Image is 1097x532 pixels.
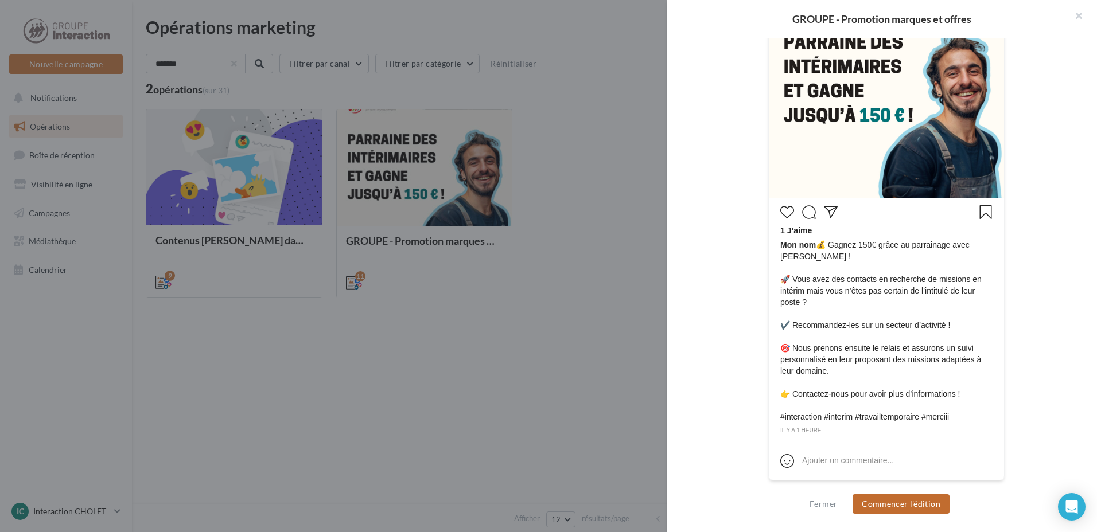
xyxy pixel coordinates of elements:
[802,455,894,466] div: Ajouter un commentaire...
[780,425,993,436] div: il y a 1 heure
[768,480,1005,495] div: La prévisualisation est non-contractuelle
[780,454,794,468] svg: Emoji
[979,205,993,219] svg: Enregistrer
[780,240,816,249] span: Mon nom
[780,225,993,239] div: 1 J’aime
[1058,493,1086,521] div: Open Intercom Messenger
[802,205,816,219] svg: Commenter
[853,494,950,514] button: Commencer l'édition
[780,239,993,423] span: 💰 Gagnez 150€ grâce au parrainage avec [PERSON_NAME] ! 🚀 Vous avez des contacts en recherche de m...
[805,497,842,511] button: Fermer
[780,205,794,219] svg: J’aime
[824,205,838,219] svg: Partager la publication
[685,14,1079,24] div: GROUPE - Promotion marques et offres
